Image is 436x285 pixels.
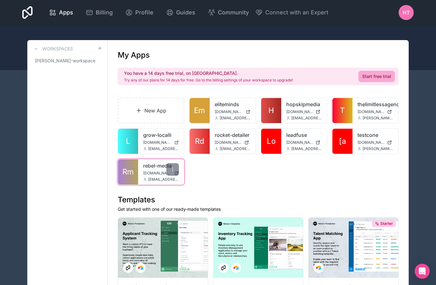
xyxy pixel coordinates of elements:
a: Em [190,98,210,123]
a: New App [118,98,184,123]
a: [DOMAIN_NAME] [286,140,322,145]
button: Connect with an Expert [255,8,328,17]
a: eliteminds [215,101,250,108]
a: thelimitlessagency [358,101,393,108]
a: [PERSON_NAME]-workspace [32,55,102,66]
a: Profile [120,6,159,19]
h1: Templates [118,195,399,205]
a: L [118,129,138,154]
a: [DOMAIN_NAME] [358,109,393,114]
span: Billing [96,8,113,17]
a: testcone [358,131,393,139]
span: HT [403,9,410,16]
a: [a [332,129,353,154]
span: [DOMAIN_NAME] [143,140,172,145]
span: [a [339,136,346,146]
span: Community [218,8,249,17]
span: [PERSON_NAME][EMAIL_ADDRESS][DOMAIN_NAME] [363,116,393,121]
a: [DOMAIN_NAME] [215,140,250,145]
span: [DOMAIN_NAME] [358,109,385,114]
a: rocket-detailer [215,131,250,139]
span: [EMAIL_ADDRESS][DOMAIN_NAME] [148,146,179,151]
a: T [332,98,353,123]
span: [EMAIL_ADDRESS][DOMAIN_NAME] [148,177,179,182]
a: rebel-media [143,162,179,169]
span: [EMAIL_ADDRESS][DOMAIN_NAME] [291,146,322,151]
span: Apps [59,8,73,17]
a: [DOMAIN_NAME] [286,109,322,114]
a: [DOMAIN_NAME] [358,140,393,145]
h1: My Apps [118,50,150,60]
span: [DOMAIN_NAME] [215,109,243,114]
span: Profile [135,8,153,17]
p: Try any of our plans for 14 days for free. Go to the billing settings of your workspace to upgrade! [124,78,293,83]
span: [DOMAIN_NAME] [143,171,172,176]
span: Lo [267,136,276,146]
a: hopskipmedia [286,101,322,108]
span: Connect with an Expert [265,8,328,17]
span: [PERSON_NAME]-workspace [35,58,95,64]
div: Open Intercom Messenger [415,264,430,279]
a: Apps [44,6,78,19]
span: [DOMAIN_NAME] [358,140,385,145]
a: leadfuse [286,131,322,139]
a: Billing [81,6,118,19]
span: T [340,106,345,116]
span: Rd [195,136,204,146]
span: H [268,106,274,116]
a: Start free trial [358,71,395,82]
span: Em [194,106,205,116]
img: Airtable Logo [316,265,321,270]
a: Guides [161,6,200,19]
a: grow-localli [143,131,179,139]
h3: Workspaces [42,46,73,52]
span: Starter [380,221,393,226]
a: Workspaces [32,45,73,53]
span: [EMAIL_ADDRESS][DOMAIN_NAME] [220,146,250,151]
img: Airtable Logo [138,265,143,270]
span: [DOMAIN_NAME] [215,140,242,145]
a: Community [203,6,254,19]
span: [DOMAIN_NAME] [286,140,313,145]
a: [DOMAIN_NAME] [215,109,250,114]
span: Rm [122,167,134,177]
span: [EMAIL_ADDRESS][DOMAIN_NAME] [220,116,250,121]
a: [DOMAIN_NAME] [143,171,179,176]
a: H [261,98,281,123]
a: Lo [261,129,281,154]
a: [DOMAIN_NAME] [143,140,179,145]
span: [EMAIL_ADDRESS][DOMAIN_NAME] [291,116,322,121]
a: Rd [190,129,210,154]
span: L [126,136,130,146]
p: Get started with one of our ready-made templates [118,206,399,212]
span: Guides [176,8,195,17]
h2: You have a 14 days free trial, on [GEOGRAPHIC_DATA]. [124,70,293,76]
a: Rm [118,159,138,184]
span: [PERSON_NAME][EMAIL_ADDRESS][DOMAIN_NAME] [363,146,393,151]
span: [DOMAIN_NAME] [286,109,313,114]
img: Airtable Logo [234,265,239,270]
